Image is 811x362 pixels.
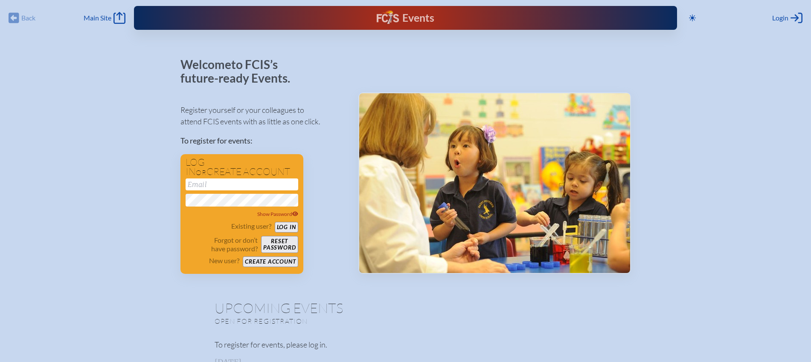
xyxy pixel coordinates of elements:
span: or [196,168,206,177]
p: Open for registration [215,317,440,325]
p: New user? [209,256,239,265]
span: Main Site [84,14,111,22]
button: Create account [243,256,298,267]
h1: Upcoming Events [215,301,597,315]
span: Show Password [257,211,298,217]
p: Forgot or don’t have password? [186,236,258,253]
input: Email [186,178,298,190]
p: Existing user? [231,222,271,230]
button: Resetpassword [261,236,298,253]
p: Register yourself or your colleagues to attend FCIS events with as little as one click. [180,104,345,127]
h1: Log in create account [186,158,298,177]
p: To register for events: [180,135,345,147]
a: Main Site [84,12,125,24]
span: Login [772,14,788,22]
p: Welcome to FCIS’s future-ready Events. [180,58,300,85]
div: FCIS Events — Future ready [283,10,528,26]
button: Log in [275,222,298,233]
img: Events [359,93,630,273]
p: To register for events, please log in. [215,339,597,351]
